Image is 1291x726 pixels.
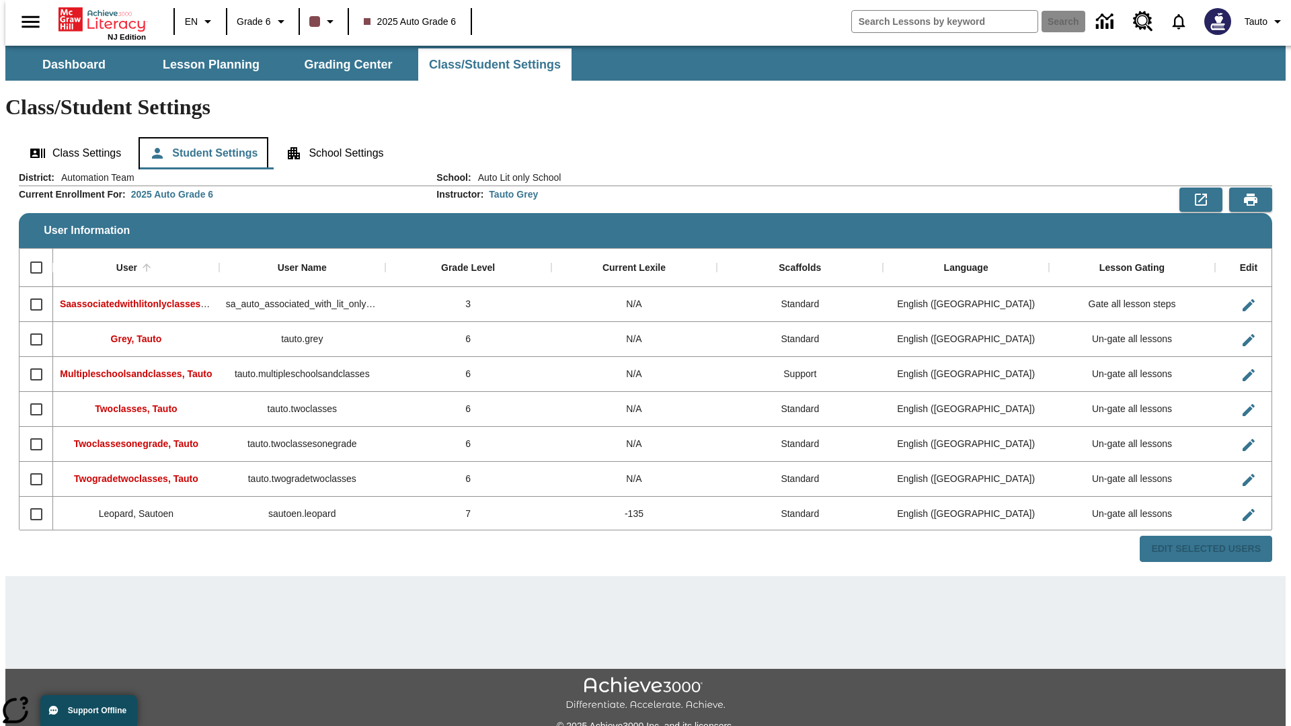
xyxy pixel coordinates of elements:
div: 6 [385,357,551,392]
button: Language: EN, Select a language [179,9,222,34]
div: N/A [551,462,717,497]
h1: Class/Student Settings [5,95,1286,120]
div: 3 [385,287,551,322]
div: Tauto Grey [489,188,538,201]
div: Edit [1240,262,1257,274]
div: sautoen.leopard [219,497,385,532]
span: NJ Edition [108,33,146,41]
div: English (US) [883,462,1049,497]
button: Class/Student Settings [418,48,572,81]
div: Home [58,5,146,41]
button: Edit User [1235,397,1262,424]
div: English (US) [883,392,1049,427]
button: Select a new avatar [1196,4,1239,39]
div: Lesson Gating [1099,262,1165,274]
img: Achieve3000 Differentiate Accelerate Achieve [565,677,726,711]
h2: Instructor : [436,189,483,200]
button: Edit User [1235,432,1262,458]
div: Un-gate all lessons [1049,392,1215,427]
div: tauto.twoclasses [219,392,385,427]
div: tauto.twoclassesonegrade [219,427,385,462]
div: English (US) [883,427,1049,462]
span: Grey, Tauto [111,333,162,344]
div: 6 [385,322,551,357]
div: SubNavbar [5,48,573,81]
span: User Information [44,225,130,237]
div: -135 [551,497,717,532]
div: tauto.grey [219,322,385,357]
span: 2025 Auto Grade 6 [364,15,457,29]
span: Support Offline [68,706,126,715]
input: search field [852,11,1038,32]
div: Standard [717,287,883,322]
button: Print Preview [1229,188,1272,212]
div: Standard [717,322,883,357]
div: Language [944,262,988,274]
button: Dashboard [7,48,141,81]
div: Support [717,357,883,392]
div: 7 [385,497,551,532]
div: Scaffolds [779,262,821,274]
div: N/A [551,357,717,392]
button: Edit User [1235,362,1262,389]
div: Class/Student Settings [19,137,1272,169]
div: N/A [551,322,717,357]
div: SubNavbar [5,46,1286,81]
span: Twoclasses, Tauto [95,403,177,414]
div: 2025 Auto Grade 6 [131,188,213,201]
div: English (US) [883,322,1049,357]
div: 6 [385,462,551,497]
div: English (US) [883,287,1049,322]
button: School Settings [275,137,394,169]
button: Edit User [1235,327,1262,354]
span: Twoclassesonegrade, Tauto [74,438,198,449]
button: Support Offline [40,695,137,726]
div: English (US) [883,357,1049,392]
button: Profile/Settings [1239,9,1291,34]
div: Current Lexile [602,262,666,274]
img: Avatar [1204,8,1231,35]
button: Edit User [1235,501,1262,528]
span: Grade 6 [237,15,271,29]
span: Auto Lit only School [471,171,561,184]
h2: District : [19,172,54,184]
h2: School : [436,172,471,184]
div: User Information [19,171,1272,563]
button: Student Settings [139,137,268,169]
span: EN [185,15,198,29]
div: User Name [278,262,327,274]
span: Automation Team [54,171,134,184]
button: Grade: Grade 6, Select a grade [231,9,295,34]
button: Class Settings [19,137,132,169]
a: Home [58,6,146,33]
span: Twogradetwoclasses, Tauto [74,473,198,484]
span: Leopard, Sautoen [99,508,173,519]
button: Export to CSV [1179,188,1222,212]
button: Edit User [1235,292,1262,319]
div: tauto.multipleschoolsandclasses [219,357,385,392]
div: Un-gate all lessons [1049,357,1215,392]
button: Class color is dark brown. Change class color [304,9,344,34]
div: Standard [717,497,883,532]
div: Standard [717,427,883,462]
button: Open side menu [11,2,50,42]
div: Un-gate all lessons [1049,497,1215,532]
div: tauto.twogradetwoclasses [219,462,385,497]
div: Standard [717,462,883,497]
div: sa_auto_associated_with_lit_only_classes [219,287,385,322]
a: Notifications [1161,4,1196,39]
div: 6 [385,427,551,462]
div: 6 [385,392,551,427]
button: Edit User [1235,467,1262,493]
div: Standard [717,392,883,427]
div: N/A [551,392,717,427]
div: English (US) [883,497,1049,532]
div: Gate all lesson steps [1049,287,1215,322]
div: Un-gate all lessons [1049,322,1215,357]
span: Tauto [1245,15,1267,29]
button: Grading Center [281,48,416,81]
span: Multipleschoolsandclasses, Tauto [60,368,212,379]
a: Resource Center, Will open in new tab [1125,3,1161,40]
div: Grade Level [441,262,495,274]
div: User [116,262,137,274]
